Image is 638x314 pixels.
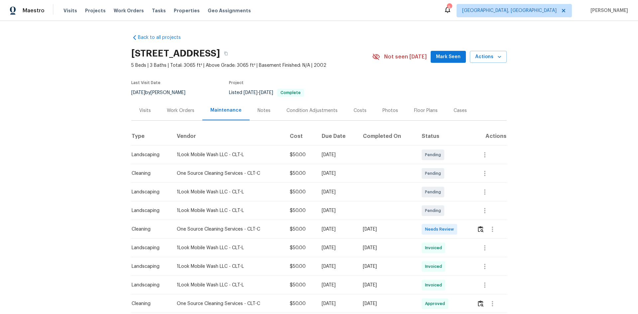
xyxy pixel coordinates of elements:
[139,107,151,114] div: Visits
[171,127,284,146] th: Vendor
[63,7,77,14] span: Visits
[23,7,45,14] span: Maestro
[322,170,353,177] div: [DATE]
[316,127,358,146] th: Due Date
[475,53,501,61] span: Actions
[478,300,483,307] img: Review Icon
[384,53,427,60] span: Not seen [DATE]
[322,226,353,233] div: [DATE]
[290,189,311,195] div: $50.00
[177,170,279,177] div: One Source Cleaning Services - CLT-C
[258,107,270,114] div: Notes
[174,7,200,14] span: Properties
[470,51,507,63] button: Actions
[416,127,472,146] th: Status
[363,282,411,288] div: [DATE]
[167,107,194,114] div: Work Orders
[244,90,273,95] span: -
[425,207,444,214] span: Pending
[425,300,448,307] span: Approved
[284,127,316,146] th: Cost
[114,7,144,14] span: Work Orders
[290,245,311,251] div: $50.00
[588,7,628,14] span: [PERSON_NAME]
[177,189,279,195] div: 1Look Mobile Wash LLC - CLT-L
[425,226,457,233] span: Needs Review
[131,50,220,57] h2: [STREET_ADDRESS]
[477,296,484,312] button: Review Icon
[425,152,444,158] span: Pending
[462,7,557,14] span: [GEOGRAPHIC_DATA], [GEOGRAPHIC_DATA]
[131,90,145,95] span: [DATE]
[290,263,311,270] div: $50.00
[132,226,166,233] div: Cleaning
[290,300,311,307] div: $50.00
[131,89,193,97] div: by [PERSON_NAME]
[363,263,411,270] div: [DATE]
[152,8,166,13] span: Tasks
[322,152,353,158] div: [DATE]
[131,81,160,85] span: Last Visit Date
[132,152,166,158] div: Landscaping
[478,226,483,232] img: Review Icon
[425,245,445,251] span: Invoiced
[229,90,304,95] span: Listed
[322,189,353,195] div: [DATE]
[358,127,416,146] th: Completed On
[85,7,106,14] span: Projects
[132,245,166,251] div: Landscaping
[259,90,273,95] span: [DATE]
[290,152,311,158] div: $50.00
[177,226,279,233] div: One Source Cleaning Services - CLT-C
[278,91,303,95] span: Complete
[132,263,166,270] div: Landscaping
[472,127,507,146] th: Actions
[132,189,166,195] div: Landscaping
[363,226,411,233] div: [DATE]
[131,62,372,69] span: 5 Beds | 3 Baths | Total: 3065 ft² | Above Grade: 3065 ft² | Basement Finished: N/A | 2002
[322,263,353,270] div: [DATE]
[382,107,398,114] div: Photos
[208,7,251,14] span: Geo Assignments
[431,51,466,63] button: Mark Seen
[436,53,461,61] span: Mark Seen
[290,282,311,288] div: $50.00
[177,152,279,158] div: 1Look Mobile Wash LLC - CLT-L
[363,300,411,307] div: [DATE]
[177,245,279,251] div: 1Look Mobile Wash LLC - CLT-L
[132,282,166,288] div: Landscaping
[131,127,171,146] th: Type
[220,48,232,59] button: Copy Address
[354,107,367,114] div: Costs
[229,81,244,85] span: Project
[132,170,166,177] div: Cleaning
[447,4,452,11] div: 5
[131,34,195,41] a: Back to all projects
[322,245,353,251] div: [DATE]
[425,189,444,195] span: Pending
[363,245,411,251] div: [DATE]
[177,300,279,307] div: One Source Cleaning Services - CLT-C
[286,107,338,114] div: Condition Adjustments
[322,300,353,307] div: [DATE]
[477,221,484,237] button: Review Icon
[425,282,445,288] span: Invoiced
[132,300,166,307] div: Cleaning
[210,107,242,114] div: Maintenance
[290,207,311,214] div: $50.00
[177,207,279,214] div: 1Look Mobile Wash LLC - CLT-L
[425,263,445,270] span: Invoiced
[425,170,444,177] span: Pending
[177,263,279,270] div: 1Look Mobile Wash LLC - CLT-L
[290,226,311,233] div: $50.00
[290,170,311,177] div: $50.00
[454,107,467,114] div: Cases
[177,282,279,288] div: 1Look Mobile Wash LLC - CLT-L
[244,90,258,95] span: [DATE]
[322,207,353,214] div: [DATE]
[322,282,353,288] div: [DATE]
[414,107,438,114] div: Floor Plans
[132,207,166,214] div: Landscaping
